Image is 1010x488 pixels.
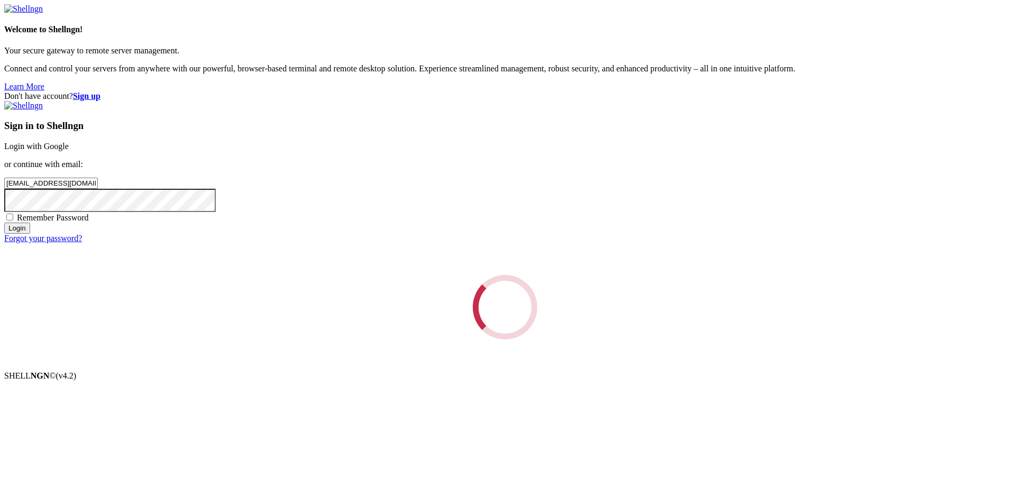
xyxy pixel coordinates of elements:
[4,46,1006,56] p: Your secure gateway to remote server management.
[4,4,43,14] img: Shellngn
[4,223,30,234] input: Login
[4,25,1006,34] h4: Welcome to Shellngn!
[17,213,89,222] span: Remember Password
[4,160,1006,169] p: or continue with email:
[4,101,43,111] img: Shellngn
[56,371,77,380] span: 4.2.0
[4,234,82,243] a: Forgot your password?
[4,120,1006,132] h3: Sign in to Shellngn
[4,64,1006,73] p: Connect and control your servers from anywhere with our powerful, browser-based terminal and remo...
[4,371,76,380] span: SHELL ©
[73,91,100,100] a: Sign up
[4,142,69,151] a: Login with Google
[4,82,44,91] a: Learn More
[31,371,50,380] b: NGN
[4,178,98,189] input: Email address
[6,214,13,220] input: Remember Password
[461,263,549,352] div: Loading...
[4,91,1006,101] div: Don't have account?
